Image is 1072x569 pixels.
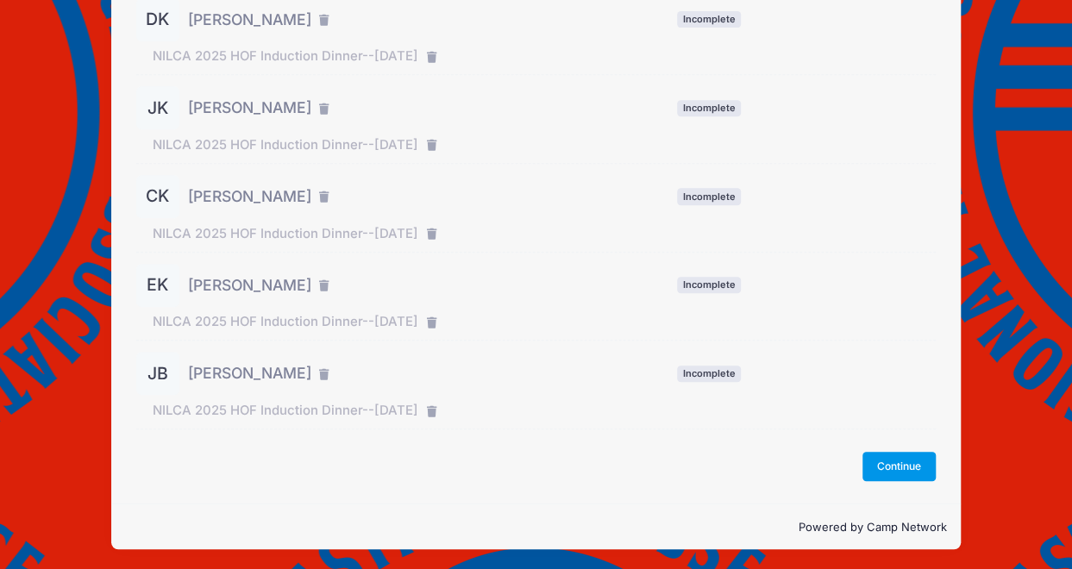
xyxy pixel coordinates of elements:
[677,11,741,28] span: Incomplete
[677,277,741,293] span: Incomplete
[188,97,311,119] span: [PERSON_NAME]
[677,366,741,382] span: Incomplete
[125,519,947,536] p: Powered by Camp Network
[136,175,179,218] div: CK
[153,312,418,331] span: NILCA 2025 HOF Induction Dinner--[DATE]
[677,100,741,116] span: Incomplete
[862,452,937,481] button: Continue
[153,135,418,154] span: NILCA 2025 HOF Induction Dinner--[DATE]
[677,188,741,204] span: Incomplete
[153,47,418,66] span: NILCA 2025 HOF Induction Dinner--[DATE]
[136,352,179,395] div: JB
[188,362,311,385] span: [PERSON_NAME]
[136,264,179,307] div: EK
[188,185,311,208] span: [PERSON_NAME]
[153,401,418,420] span: NILCA 2025 HOF Induction Dinner--[DATE]
[153,224,418,243] span: NILCA 2025 HOF Induction Dinner--[DATE]
[136,86,179,129] div: JK
[188,274,311,297] span: [PERSON_NAME]
[188,9,311,31] span: [PERSON_NAME]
